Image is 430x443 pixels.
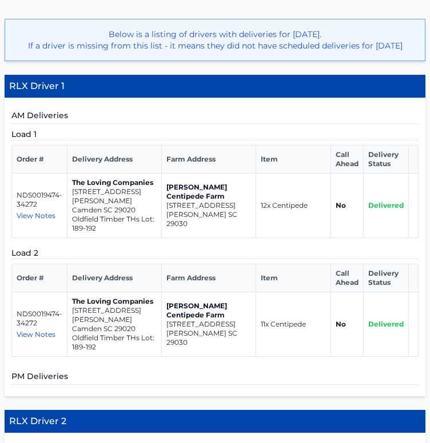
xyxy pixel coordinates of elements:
[67,264,162,292] th: Delivery Address
[72,297,157,306] p: The Loving Companies
[72,306,157,324] p: [STREET_ADDRESS][PERSON_NAME]
[336,320,346,328] strong: No
[166,301,251,320] p: [PERSON_NAME] Centipede Farm
[256,264,331,292] th: Item
[17,330,55,339] span: View Notes
[336,201,346,210] strong: No
[166,201,251,210] p: [STREET_ADDRESS]
[364,264,409,292] th: Delivery Status
[11,370,419,385] h5: PM Deliveries
[368,320,404,328] span: Delivered
[166,329,251,347] p: [PERSON_NAME] SC 29030
[67,145,162,173] th: Delivery Address
[72,333,157,352] p: Oldfield Timber THs Lot: 189-192
[17,309,62,328] p: NDS0019474-34272
[161,145,256,173] th: Farm Address
[161,264,256,292] th: Farm Address
[72,215,157,233] p: Oldfield Timber THs Lot: 189-192
[256,173,331,237] td: 12x Centipede
[72,206,157,215] p: Camden SC 29020
[17,191,62,209] p: NDS0019474-34272
[364,145,409,173] th: Delivery Status
[256,292,331,356] td: 11x Centipede
[166,320,251,329] p: [STREET_ADDRESS]
[11,110,419,124] h5: AM Deliveries
[5,75,425,98] h4: RLX Driver 1
[166,183,251,201] p: [PERSON_NAME] Centipede Farm
[11,247,419,259] h5: Load 2
[72,324,157,333] p: Camden SC 29020
[5,410,425,433] h4: RLX Driver 2
[12,264,67,292] th: Order #
[72,187,157,206] p: [STREET_ADDRESS][PERSON_NAME]
[256,145,331,173] th: Item
[12,145,67,173] th: Order #
[166,210,251,228] p: [PERSON_NAME] SC 29030
[331,264,364,292] th: Call Ahead
[72,178,157,187] p: The Loving Companies
[331,145,364,173] th: Call Ahead
[17,211,55,220] span: View Notes
[11,128,419,140] h5: Load 1
[368,201,404,210] span: Delivered
[14,29,416,51] p: Below is a listing of drivers with deliveries for [DATE]. If a driver is missing from this list -...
